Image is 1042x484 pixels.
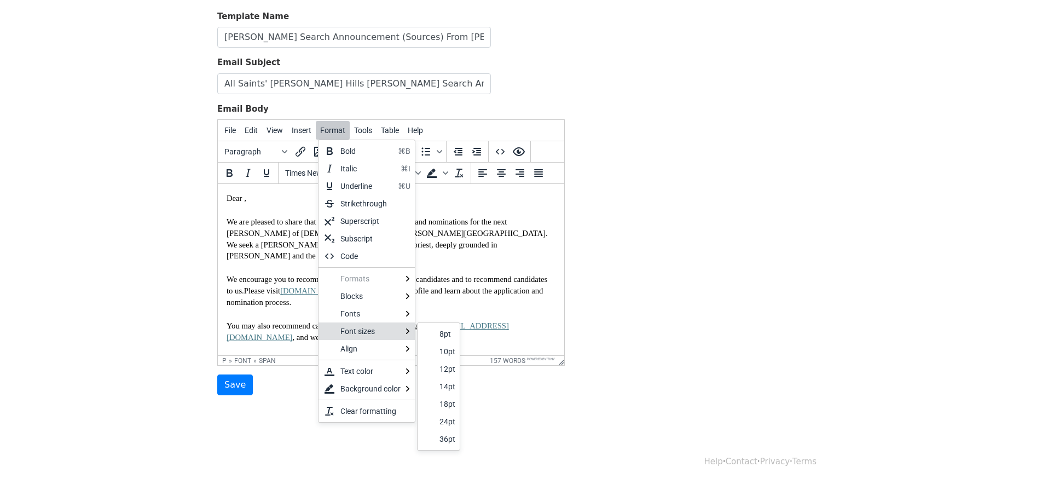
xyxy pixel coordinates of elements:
div: 18pt [439,397,455,411]
div: Italic [319,160,415,177]
span: Paragraph [224,147,278,156]
span: Format [320,126,345,135]
div: ⌘B [398,145,410,158]
span: Times New Roman [285,169,339,177]
a: Powered by Tiny [527,357,555,361]
div: Font sizes [319,322,415,340]
div: Background color [319,380,415,397]
div: Code [340,250,410,263]
div: Superscript [340,215,406,228]
div: Text color [340,365,401,378]
div: Bold [340,145,393,158]
div: Subscript [340,232,406,245]
button: Source code [491,142,510,161]
div: Bold [319,142,415,160]
div: Background color [422,164,450,182]
button: Align right [511,164,529,182]
span: Insert [292,126,311,135]
input: Save [217,374,253,395]
span: File [224,126,236,135]
label: Template Name [217,10,289,23]
div: Clear formatting [340,405,406,418]
button: Underline [257,164,276,182]
div: Blocks [340,290,401,303]
span: Table [381,126,399,135]
div: Superscript [319,212,415,230]
button: Increase indent [467,142,486,161]
div: Italic [340,162,396,175]
a: Privacy [760,457,790,466]
div: 12pt [439,362,455,376]
div: Font sizes [340,325,401,338]
div: Background color [340,382,401,395]
div: Strikethrough [340,197,406,210]
div: ⌘U [398,180,410,193]
div: 12pt [418,360,460,378]
div: Resize [555,356,564,365]
label: Email Subject [217,56,280,69]
div: span [259,357,276,365]
a: Contact [726,457,757,466]
div: Fonts [340,307,401,320]
span: View [267,126,283,135]
div: » [229,357,232,365]
div: Bullet list [416,142,444,161]
div: 24pt [439,415,455,428]
iframe: Rich Text Area. Press ALT-0 for help. [218,184,564,355]
div: 8pt [418,325,460,343]
div: ⌘I [401,162,410,175]
div: p [222,357,227,365]
div: Underline [319,177,415,195]
div: 24pt [418,413,460,430]
div: Align [319,340,415,358]
div: 10pt [418,343,460,360]
div: » [253,357,257,365]
button: Justify [529,164,548,182]
button: Align center [492,164,511,182]
button: Fonts [281,164,352,182]
iframe: Chat Widget [987,431,1042,484]
button: Align left [473,164,492,182]
span: Tools [354,126,372,135]
a: Terms [792,457,817,466]
button: Blocks [220,142,291,161]
div: 36pt [439,433,455,446]
button: Bold [220,164,239,182]
div: Clear formatting [319,402,415,420]
div: 14pt [439,380,455,393]
div: Underline [340,180,393,193]
button: Decrease indent [449,142,467,161]
label: Email Body [217,103,269,116]
div: 8pt [439,327,455,341]
div: Align [340,342,401,355]
span: Edit [245,126,258,135]
button: Insert/edit link [291,142,310,161]
div: 14pt [418,378,460,395]
a: Help [704,457,723,466]
div: font [234,357,251,365]
div: Code [319,247,415,265]
button: Preview [510,142,528,161]
button: Clear formatting [450,164,468,182]
div: Subscript [319,230,415,247]
div: Strikethrough [319,195,415,212]
div: 18pt [418,395,460,413]
button: 157 words [490,357,525,365]
button: Italic [239,164,257,182]
div: Formats [319,270,415,287]
div: 36pt [418,430,460,448]
div: Formats [340,272,401,285]
span: Help [408,126,423,135]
